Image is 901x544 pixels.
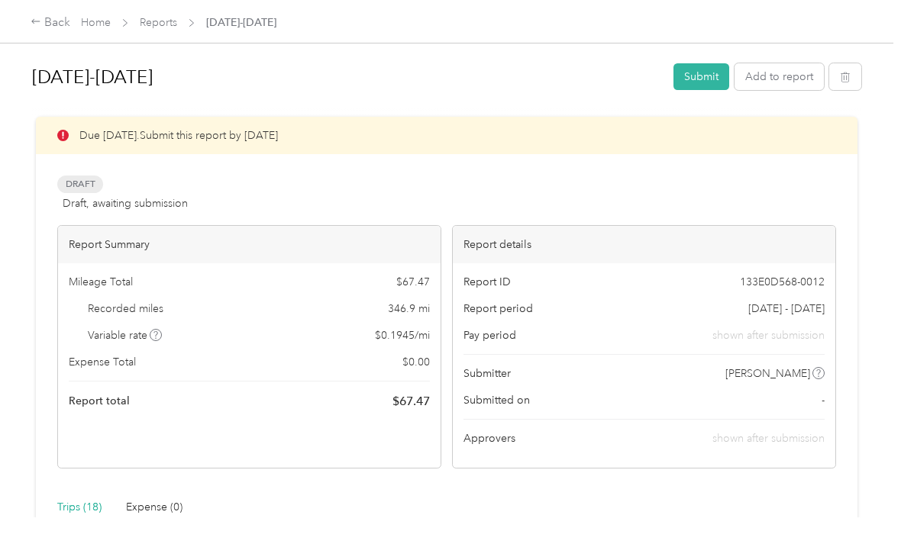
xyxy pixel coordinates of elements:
iframe: Everlance-gr Chat Button Frame [815,459,901,544]
span: [DATE] - [DATE] [748,301,825,317]
span: Draft, awaiting submission [63,195,188,211]
button: Submit [673,63,729,90]
div: Back [31,14,70,32]
span: 133E0D568-0012 [740,274,825,290]
div: Due [DATE]. Submit this report by [DATE] [36,117,857,154]
span: [DATE]-[DATE] [206,14,276,31]
span: 346.9 mi [388,301,430,317]
span: Variable rate [88,327,163,343]
span: Recorded miles [88,301,163,317]
span: Expense Total [69,354,136,370]
span: shown after submission [712,327,825,343]
span: $ 67.47 [396,274,430,290]
h1: August 1-31 [32,59,663,95]
a: Reports [140,16,177,29]
span: Mileage Total [69,274,133,290]
div: Report Summary [58,226,441,263]
span: Draft [57,175,103,193]
div: Expense (0) [126,499,182,516]
span: Submitted on [463,392,530,408]
span: Approvers [463,430,515,446]
span: $ 67.47 [392,392,430,410]
div: Report details [453,226,835,263]
span: Report ID [463,274,511,290]
span: Pay period [463,327,516,343]
span: Report total [69,393,130,409]
span: $ 0.1945 / mi [375,327,430,343]
div: Trips (18) [57,499,102,516]
span: Report period [463,301,533,317]
span: $ 0.00 [402,354,430,370]
span: shown after submission [712,432,825,445]
span: [PERSON_NAME] [725,365,810,381]
span: Submitter [463,365,511,381]
span: - [822,392,825,408]
button: Add to report [735,63,824,90]
a: Home [81,16,111,29]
